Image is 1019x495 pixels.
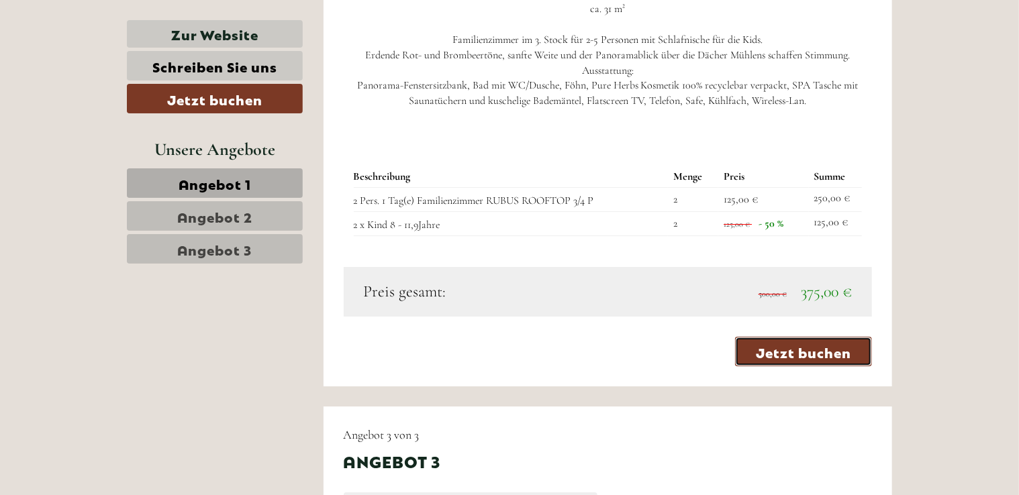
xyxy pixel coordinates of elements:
[668,211,718,235] td: 2
[177,207,252,225] span: Angebot 2
[801,282,852,301] span: 375,00 €
[344,427,420,442] span: Angebot 3 von 3
[127,84,303,113] a: Jetzt buchen
[435,347,529,377] button: Senden
[20,65,191,74] small: 09:55
[354,211,668,235] td: 2 x Kind 8 - 11,9Jahre
[809,187,862,211] td: 250,00 €
[809,166,862,187] th: Summe
[20,39,191,50] div: [GEOGRAPHIC_DATA]
[759,217,783,230] span: - 50 %
[240,10,289,33] div: [DATE]
[10,36,197,77] div: Guten Tag, wie können wir Ihnen helfen?
[724,192,758,206] span: 125,00 €
[179,174,251,192] span: Angebot 1
[354,187,668,211] td: 2 Pers. 1 Tag(e) Familienzimmer RUBUS ROOFTOP 3/4 P
[718,166,808,187] th: Preis
[127,20,303,48] a: Zur Website
[724,219,750,229] span: 125,00 €
[354,280,608,303] div: Preis gesamt:
[344,449,441,472] div: Angebot 3
[127,137,303,162] div: Unsere Angebote
[668,166,718,187] th: Menge
[668,187,718,211] td: 2
[178,239,252,258] span: Angebot 3
[354,166,668,187] th: Beschreibung
[127,51,303,80] a: Schreiben Sie uns
[759,289,787,298] span: 500,00 €
[735,337,872,366] a: Jetzt buchen
[809,211,862,235] td: 125,00 €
